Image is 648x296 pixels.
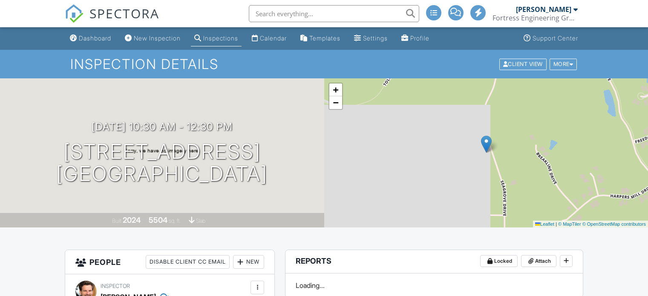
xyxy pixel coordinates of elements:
[498,60,549,67] a: Client View
[191,31,242,46] a: Inspections
[329,96,342,109] a: Zoom out
[309,34,340,42] div: Templates
[169,218,181,224] span: sq. ft.
[56,141,268,186] h1: [STREET_ADDRESS] [GEOGRAPHIC_DATA]
[70,57,578,72] h1: Inspection Details
[535,221,554,227] a: Leaflet
[89,4,159,22] span: SPECTORA
[533,34,578,42] div: Support Center
[112,218,121,224] span: Built
[481,135,492,153] img: Marker
[333,97,338,108] span: −
[65,11,159,29] a: SPECTORA
[146,255,230,269] div: Disable Client CC Email
[558,221,581,227] a: © MapTiler
[516,5,571,14] div: [PERSON_NAME]
[92,121,233,132] h3: [DATE] 10:30 am - 12:30 pm
[260,34,287,42] div: Calendar
[101,283,130,289] span: Inspector
[196,218,205,224] span: slab
[492,14,578,22] div: Fortress Engineering Group LLC
[66,31,115,46] a: Dashboard
[520,31,582,46] a: Support Center
[134,34,181,42] div: New Inspection
[123,216,141,224] div: 2024
[556,221,557,227] span: |
[297,31,344,46] a: Templates
[233,255,264,269] div: New
[333,84,338,95] span: +
[203,34,238,42] div: Inspections
[499,58,547,70] div: Client View
[249,5,419,22] input: Search everything...
[410,34,429,42] div: Profile
[121,31,184,46] a: New Inspection
[329,83,342,96] a: Zoom in
[65,4,84,23] img: The Best Home Inspection Software - Spectora
[248,31,290,46] a: Calendar
[550,58,577,70] div: More
[363,34,388,42] div: Settings
[398,31,433,46] a: Company Profile
[79,34,111,42] div: Dashboard
[65,250,274,274] h3: People
[149,216,167,224] div: 5504
[351,31,391,46] a: Settings
[582,221,646,227] a: © OpenStreetMap contributors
